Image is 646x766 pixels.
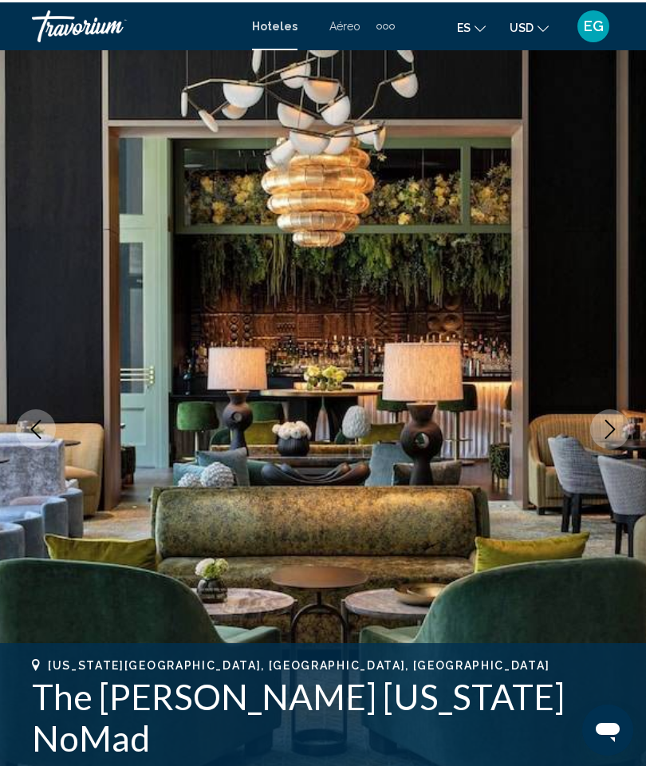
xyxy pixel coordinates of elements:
button: User Menu [573,7,614,41]
span: [US_STATE][GEOGRAPHIC_DATA], [GEOGRAPHIC_DATA], [GEOGRAPHIC_DATA] [48,657,549,669]
a: Travorium [32,8,236,40]
span: USD [510,19,534,32]
button: Next image [590,407,630,447]
h1: The [PERSON_NAME] [US_STATE] NoMad [32,673,614,756]
span: es [457,19,471,32]
iframe: Botón para iniciar la ventana de mensajería [582,702,633,753]
a: Hoteles [252,18,297,30]
button: Change language [457,14,486,37]
a: Aéreo [329,18,360,30]
button: Change currency [510,14,549,37]
button: Previous image [16,407,56,447]
span: EG [584,16,604,32]
button: Extra navigation items [376,11,395,37]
